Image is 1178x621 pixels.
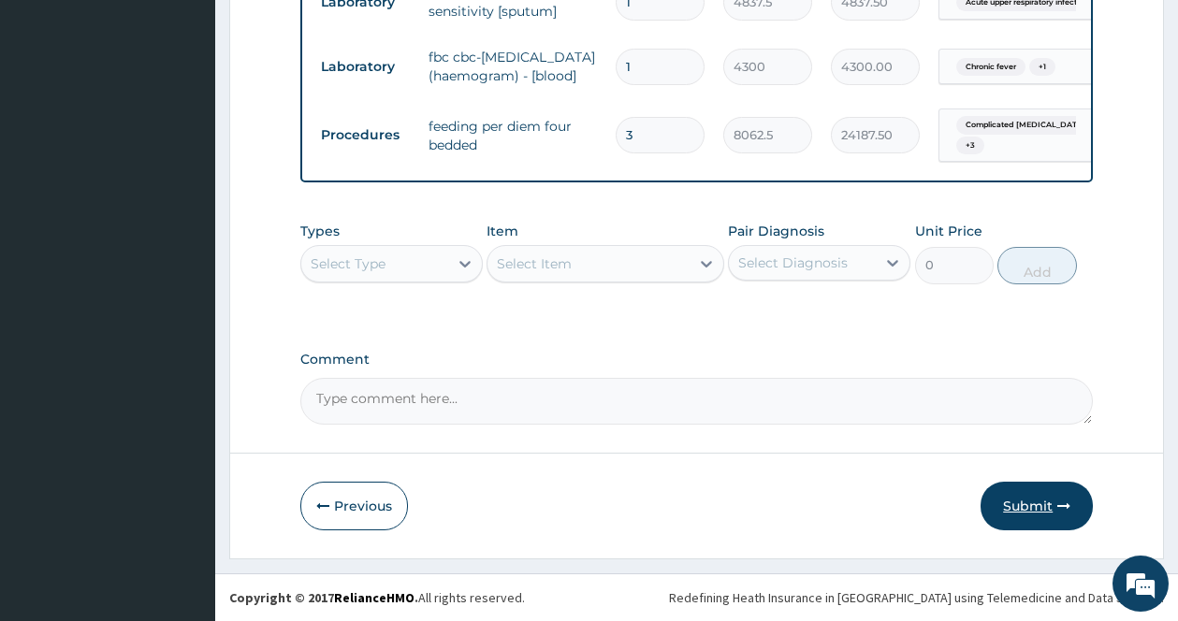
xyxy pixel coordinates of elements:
div: Select Diagnosis [738,253,848,272]
span: Chronic fever [956,58,1025,77]
label: Types [300,224,340,239]
strong: Copyright © 2017 . [229,589,418,606]
label: Item [487,222,518,240]
span: + 3 [956,137,984,155]
td: feeding per diem four bedded [419,108,606,164]
textarea: Type your message and hit 'Enter' [9,418,356,484]
div: Chat with us now [97,105,314,129]
button: Add [997,247,1077,284]
label: Comment [300,352,1093,368]
td: Procedures [312,118,419,152]
a: RelianceHMO [334,589,414,606]
footer: All rights reserved. [215,573,1178,621]
div: Select Type [311,254,385,273]
button: Submit [981,482,1093,530]
span: + 1 [1029,58,1055,77]
img: d_794563401_company_1708531726252_794563401 [35,94,76,140]
label: Pair Diagnosis [728,222,824,240]
div: Redefining Heath Insurance in [GEOGRAPHIC_DATA] using Telemedicine and Data Science! [669,588,1164,607]
td: fbc cbc-[MEDICAL_DATA] (haemogram) - [blood] [419,38,606,94]
label: Unit Price [915,222,982,240]
button: Previous [300,482,408,530]
td: Laboratory [312,50,419,84]
span: Complicated [MEDICAL_DATA] [956,116,1095,135]
div: Minimize live chat window [307,9,352,54]
span: We're online! [109,189,258,378]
